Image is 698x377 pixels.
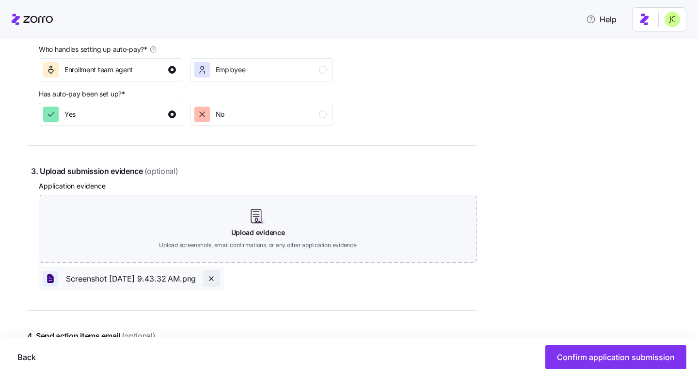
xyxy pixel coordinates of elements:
button: Confirm application submission [545,345,686,369]
button: Help [578,10,624,29]
span: No [216,110,224,119]
span: 3. Upload submission evidence [31,165,477,177]
span: (optional) [122,330,156,342]
button: Back [10,345,44,369]
span: Has auto-pay been set up? * [39,89,125,99]
span: Help [586,14,617,25]
span: Yes [64,110,76,119]
span: Who handles setting up auto-pay? * [39,45,147,54]
span: (optional) [144,165,178,177]
span: Back [17,351,36,363]
span: Screenshot [DATE] 9.43.32 AM. [66,273,182,285]
span: Employee [216,65,246,75]
span: 4. Send action items email [27,330,477,342]
span: Confirm application submission [557,351,675,363]
span: Enrollment team agent [64,65,133,75]
label: Application evidence [39,181,106,191]
span: png [182,273,196,285]
img: 0d5040ea9766abea509702906ec44285 [665,12,680,27]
